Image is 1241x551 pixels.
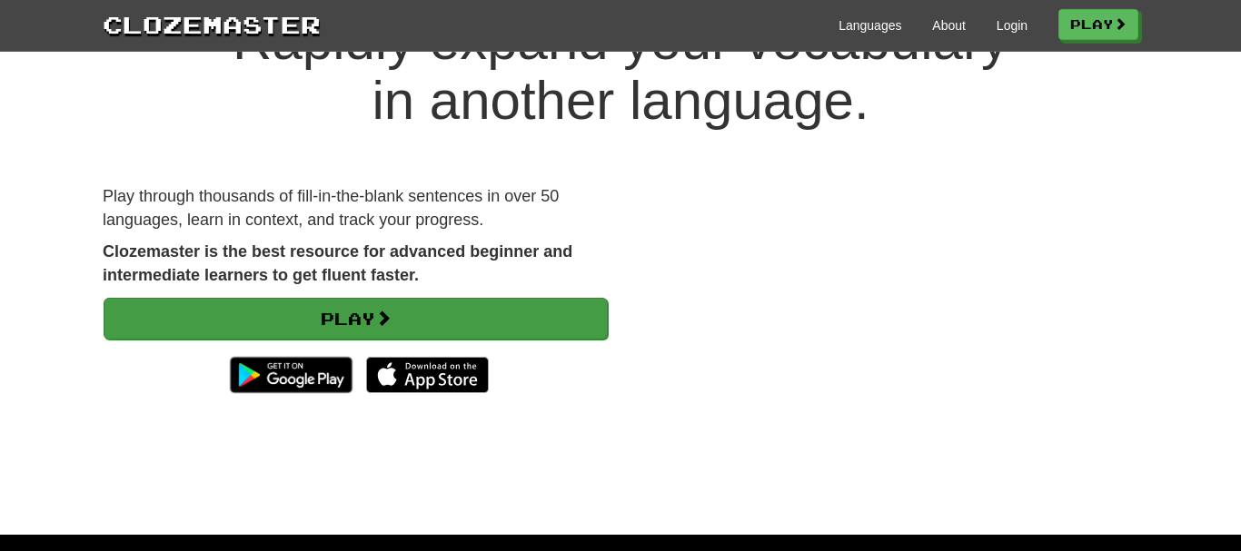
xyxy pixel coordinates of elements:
[104,298,608,339] a: Play
[366,357,489,393] img: Download_on_the_App_Store_Badge_US-UK_135x40-25178aeef6eb6b83b96f5f2d004eda3bffbb37122de64afbaef7...
[103,185,607,231] p: Play through thousands of fill-in-the-blank sentences in over 50 languages, learn in context, and...
[221,348,362,402] img: Get it on Google Play
[997,16,1028,34] a: Login
[1058,9,1138,40] a: Play
[839,16,901,34] a: Languages
[103,242,572,284] strong: Clozemaster is the best resource for advanced beginner and intermediate learners to get fluent fa...
[932,16,966,34] a: About
[103,7,321,41] a: Clozemaster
